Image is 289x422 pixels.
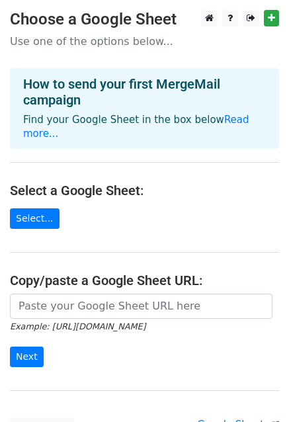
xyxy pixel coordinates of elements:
[10,34,279,48] p: Use one of the options below...
[10,183,279,198] h4: Select a Google Sheet:
[10,347,44,367] input: Next
[10,273,279,288] h4: Copy/paste a Google Sheet URL:
[10,208,60,229] a: Select...
[10,10,279,29] h3: Choose a Google Sheet
[10,294,272,319] input: Paste your Google Sheet URL here
[23,113,266,141] p: Find your Google Sheet in the box below
[10,321,145,331] small: Example: [URL][DOMAIN_NAME]
[23,114,249,140] a: Read more...
[23,76,266,108] h4: How to send your first MergeMail campaign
